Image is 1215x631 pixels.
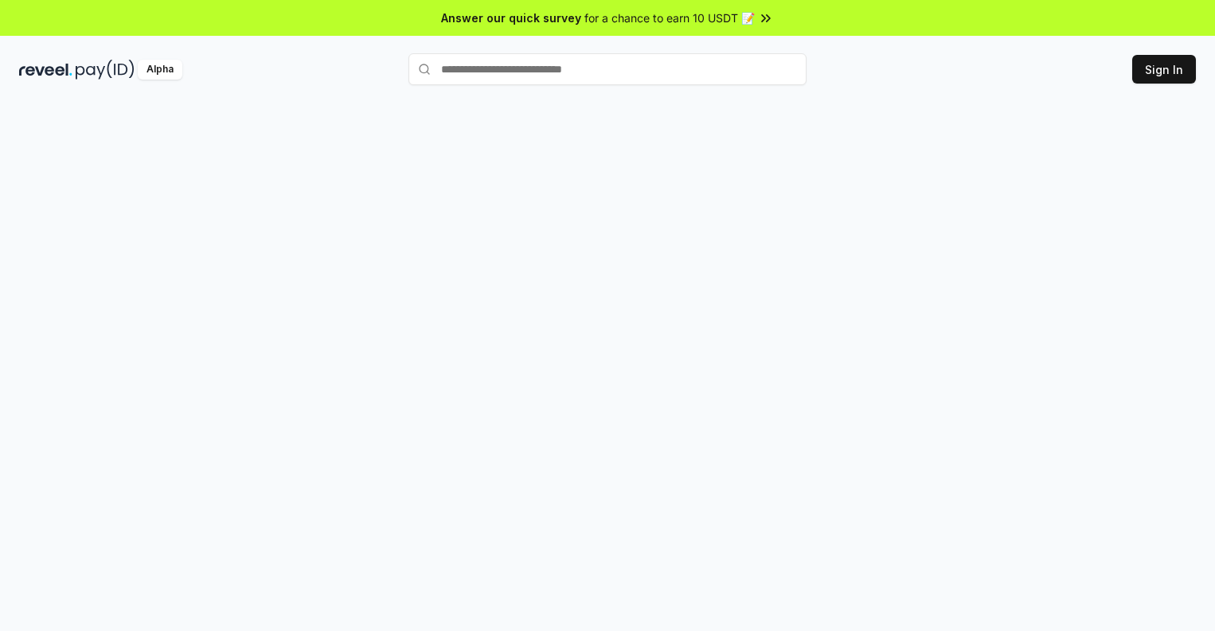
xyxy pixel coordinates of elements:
[584,10,755,26] span: for a chance to earn 10 USDT 📝
[76,60,135,80] img: pay_id
[19,60,72,80] img: reveel_dark
[1132,55,1196,84] button: Sign In
[138,60,182,80] div: Alpha
[441,10,581,26] span: Answer our quick survey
